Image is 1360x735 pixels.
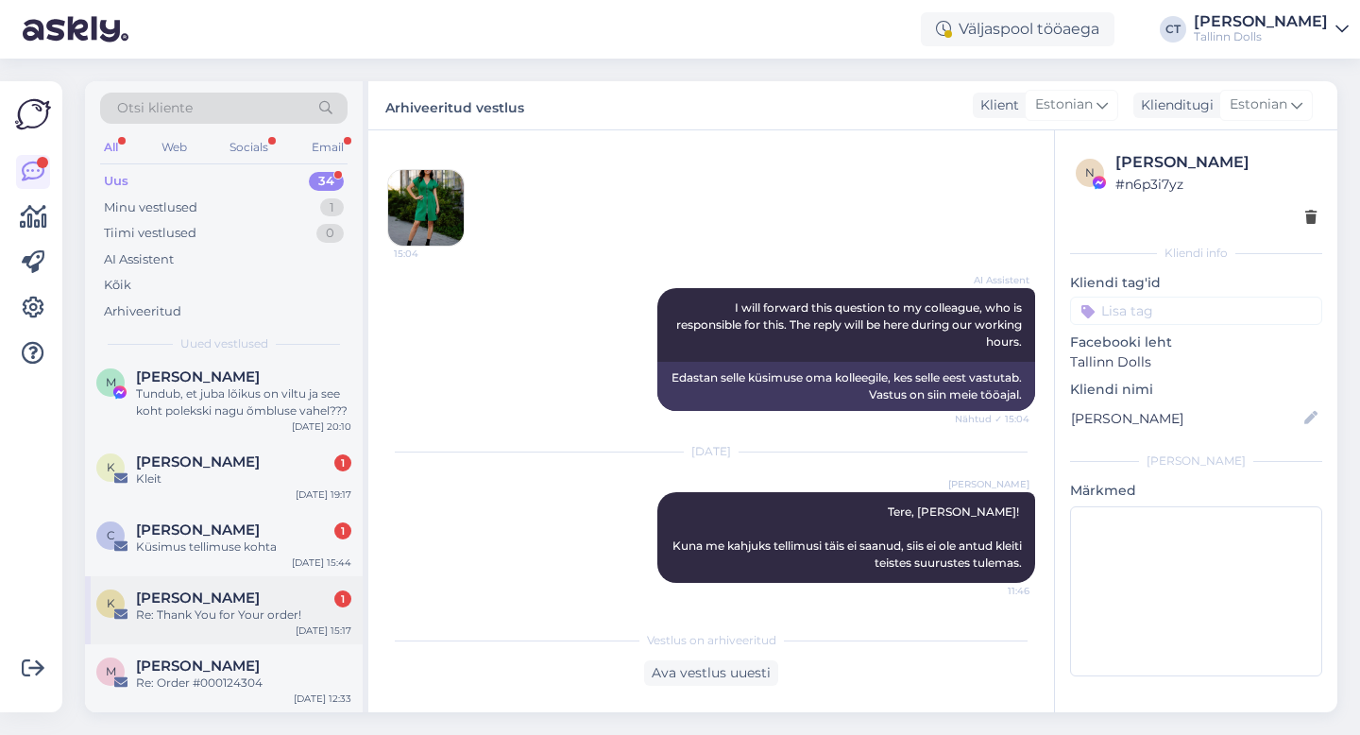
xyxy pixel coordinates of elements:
div: Kleit [136,470,351,487]
span: M [106,664,116,678]
div: Tiimi vestlused [104,224,196,243]
div: [PERSON_NAME] [1115,151,1317,174]
div: Arhiveeritud [104,302,181,321]
p: Kliendi tag'id [1070,273,1322,293]
span: C [107,528,115,542]
label: Arhiveeritud vestlus [385,93,524,118]
span: Kristina Alling [136,590,260,607]
div: 1 [334,522,351,539]
span: AI Assistent [959,273,1029,287]
div: Väljaspool tööaega [921,12,1114,46]
span: Uued vestlused [180,335,268,352]
div: 1 [320,198,344,217]
img: Attachment [388,170,464,246]
div: Kõik [104,276,131,295]
div: Küsimus tellimuse kohta [136,538,351,556]
span: Nähtud ✓ 15:04 [955,412,1029,426]
span: 11:46 [959,584,1029,598]
div: Klient [973,95,1019,115]
div: 0 [316,224,344,243]
div: Kliendi info [1070,245,1322,262]
span: K [107,460,115,474]
div: [DATE] 20:10 [292,419,351,434]
span: Kristi Mumm [136,453,260,470]
span: Vestlus on arhiveeritud [647,632,776,649]
div: Re: Order #000124304 [136,675,351,692]
div: Socials [226,135,272,160]
div: # n6p3i7yz [1115,174,1317,195]
input: Lisa nimi [1071,408,1300,429]
div: [DATE] 15:17 [296,624,351,638]
span: Estonian [1230,94,1287,115]
span: Maris Mägi [136,368,260,385]
div: [PERSON_NAME] [1194,14,1328,29]
div: 1 [334,590,351,607]
div: 1 [334,454,351,471]
div: 34 [309,172,344,191]
span: Estonian [1035,94,1093,115]
span: Carmen Kuntro [136,521,260,538]
div: [DATE] 15:44 [292,556,351,570]
div: Ava vestlus uuesti [644,660,778,686]
div: Minu vestlused [104,198,197,217]
span: [PERSON_NAME] [948,477,1029,491]
p: Kliendi nimi [1070,380,1322,400]
div: All [100,135,122,160]
span: I will forward this question to my colleague, who is responsible for this. The reply will be here... [676,300,1025,349]
div: CT [1160,16,1186,43]
div: Email [308,135,348,160]
div: Web [158,135,191,160]
div: Tallinn Dolls [1194,29,1328,44]
div: Klienditugi [1133,95,1214,115]
div: AI Assistent [104,250,174,269]
div: Edastan selle küsimuse oma kolleegile, kes selle eest vastutab. Vastus on siin meie tööajal. [657,362,1035,411]
div: Uus [104,172,128,191]
span: Otsi kliente [117,98,193,118]
span: 15:04 [394,247,465,261]
p: Märkmed [1070,481,1322,501]
span: M [106,375,116,389]
div: Tundub, et juba lõikus on viltu ja see koht polekski nagu õmbluse vahel??? [136,385,351,419]
div: [PERSON_NAME] [1070,453,1322,470]
span: K [107,596,115,610]
span: n [1085,165,1095,179]
p: Facebooki leht [1070,333,1322,352]
a: [PERSON_NAME]Tallinn Dolls [1194,14,1349,44]
img: Askly Logo [15,96,51,132]
div: [DATE] 12:33 [294,692,351,706]
input: Lisa tag [1070,297,1322,325]
div: Re: Thank You for Your order! [136,607,351,624]
p: Tallinn Dolls [1070,352,1322,372]
div: [DATE] 19:17 [296,487,351,502]
div: [DATE] [387,443,1035,460]
span: Mirjam Lauringson [136,658,260,675]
